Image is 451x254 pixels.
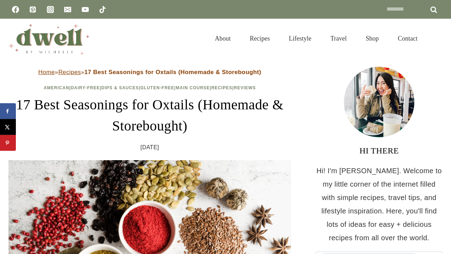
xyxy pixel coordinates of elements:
img: DWELL by michelle [8,22,89,55]
a: Recipes [58,69,81,75]
a: Travel [321,26,356,51]
strong: 17 Best Seasonings for Oxtails (Homemade & Storebought) [85,69,261,75]
a: Recipes [240,26,279,51]
nav: Primary Navigation [205,26,427,51]
h3: HI THERE [316,144,443,157]
a: Dairy-Free [71,85,100,90]
a: Pinterest [26,2,40,17]
span: » » [38,69,261,75]
time: [DATE] [141,142,159,153]
h1: 17 Best Seasonings for Oxtails (Homemade & Storebought) [8,94,291,137]
a: Email [61,2,75,17]
a: Home [38,69,55,75]
a: Contact [388,26,427,51]
a: Gluten-Free [140,85,174,90]
a: Facebook [8,2,23,17]
p: Hi! I'm [PERSON_NAME]. Welcome to my little corner of the internet filled with simple recipes, tr... [316,164,443,244]
a: Instagram [43,2,57,17]
a: About [205,26,240,51]
a: Shop [356,26,388,51]
a: Main Course [176,85,210,90]
a: YouTube [78,2,92,17]
a: Dips & Sauces [101,85,139,90]
a: Lifestyle [279,26,321,51]
a: Recipes [211,85,233,90]
a: TikTok [95,2,110,17]
span: | | | | | | [44,85,256,90]
button: View Search Form [431,32,443,44]
a: Reviews [234,85,256,90]
a: American [44,85,69,90]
